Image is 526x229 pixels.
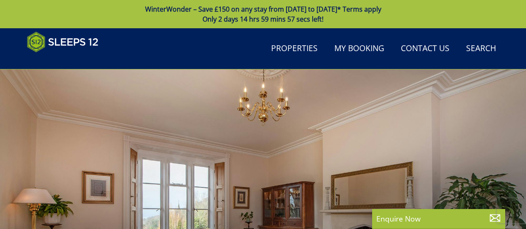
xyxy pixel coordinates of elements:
[202,15,324,24] span: Only 2 days 14 hrs 59 mins 57 secs left!
[398,39,453,58] a: Contact Us
[268,39,321,58] a: Properties
[331,39,388,58] a: My Booking
[376,213,501,224] p: Enquire Now
[23,57,110,64] iframe: Customer reviews powered by Trustpilot
[27,32,99,52] img: Sleeps 12
[463,39,499,58] a: Search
